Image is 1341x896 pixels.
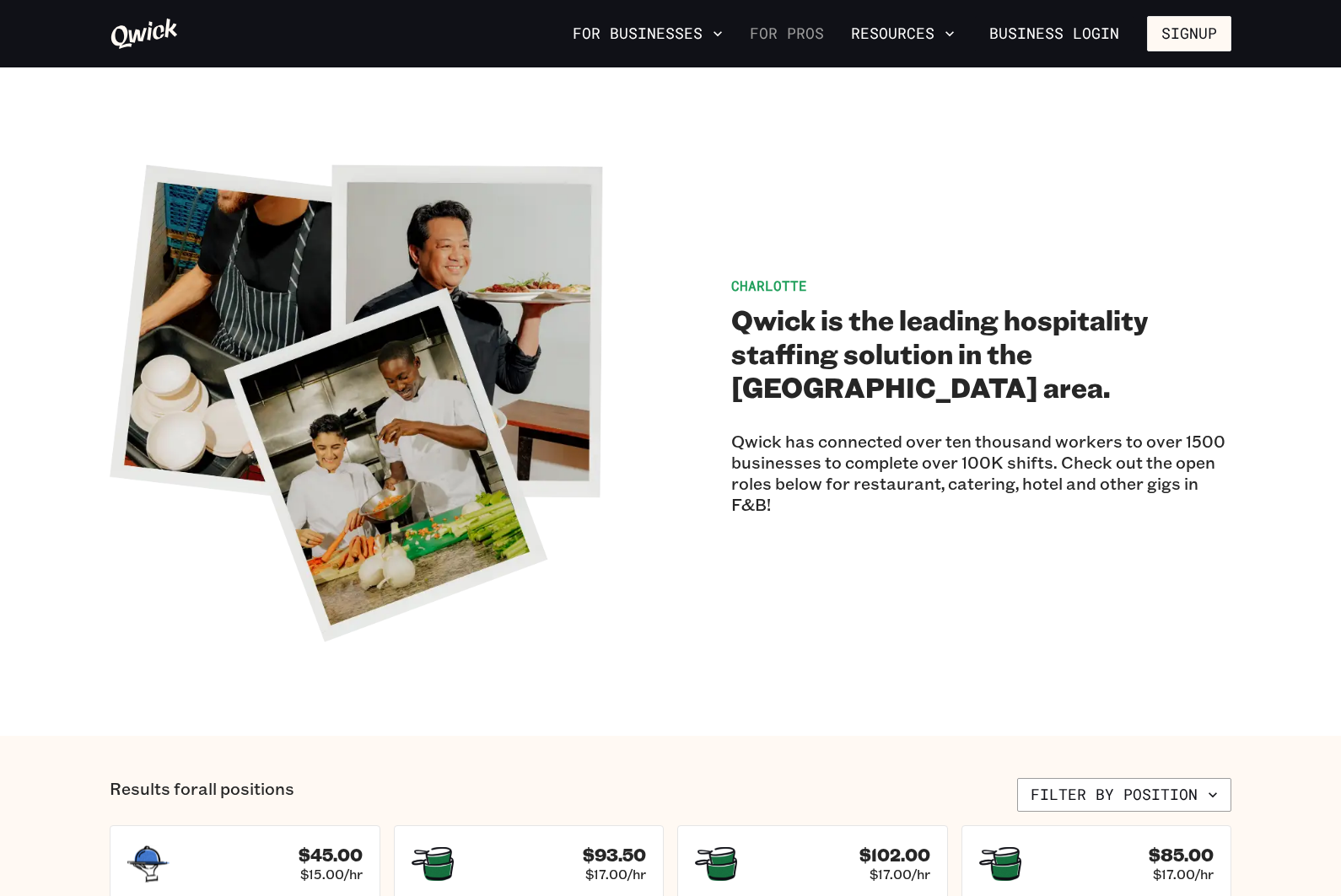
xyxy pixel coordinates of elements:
a: For Pros [743,19,831,48]
h4: $45.00 [299,845,363,866]
span: $17.00/hr [1153,866,1214,883]
p: Qwick has connected over ten thousand workers to over 1500 businesses to complete over 100K shift... [731,431,1231,515]
span: Charlotte [731,276,807,294]
h4: $102.00 [859,845,930,866]
span: $17.00/hr [870,866,930,883]
img: A collection of images of people working gigs. [110,152,610,652]
button: Filter by position [1017,778,1231,812]
p: Results for all positions [110,778,294,812]
button: For Businesses [566,19,730,48]
a: Business Login [975,16,1134,51]
h2: Qwick is the leading hospitality staffing solution in the [GEOGRAPHIC_DATA] area. [731,303,1231,404]
span: $15.00/hr [300,866,363,883]
span: $17.00/hr [585,866,646,883]
button: Resources [844,19,961,48]
button: Signup [1147,16,1231,51]
h4: $93.50 [583,845,646,866]
h4: $85.00 [1149,845,1214,866]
